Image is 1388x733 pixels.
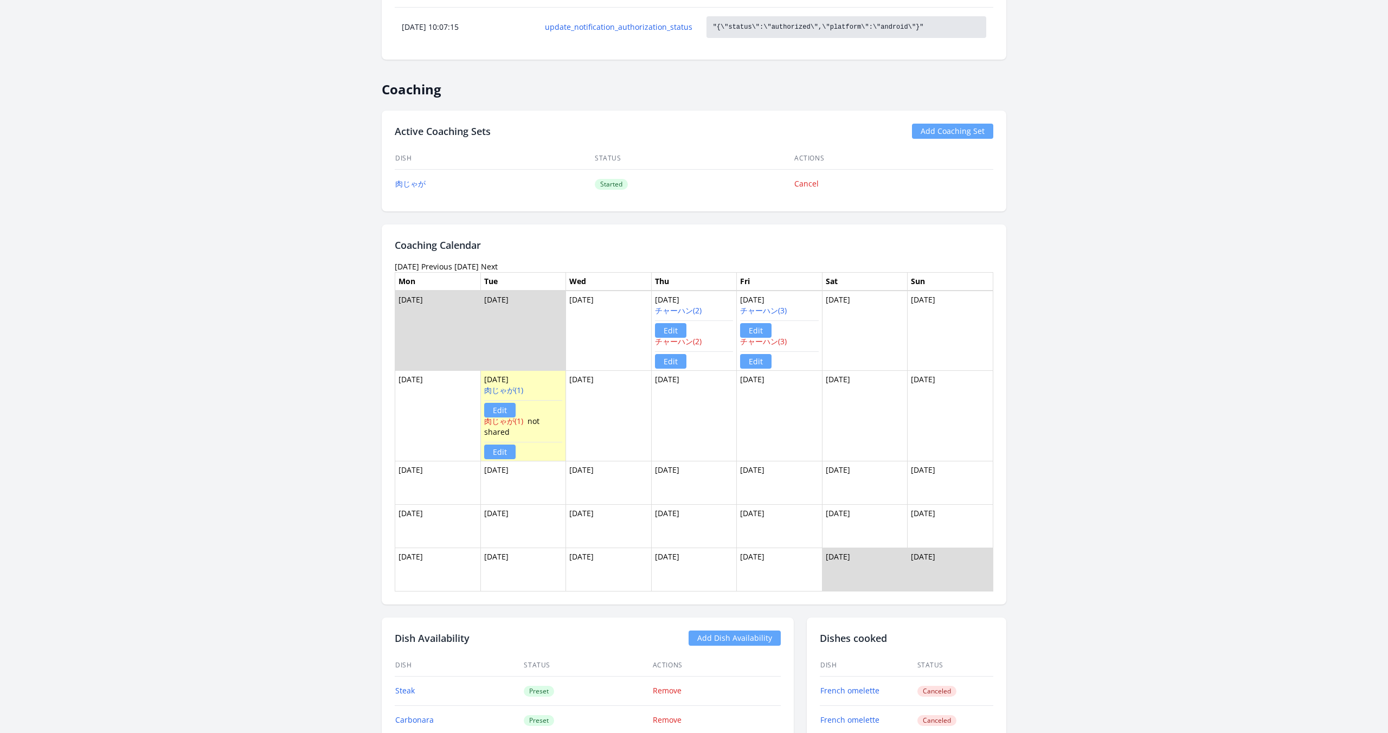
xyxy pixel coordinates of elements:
[908,504,993,548] td: [DATE]
[822,291,908,371] td: [DATE]
[454,261,479,272] a: [DATE]
[566,370,652,461] td: [DATE]
[484,385,523,395] a: 肉じゃが(1)
[655,323,686,338] a: Edit
[908,461,993,504] td: [DATE]
[566,291,652,371] td: [DATE]
[651,272,737,291] th: Thu
[395,178,426,189] a: 肉じゃが
[737,291,822,371] td: [DATE]
[740,336,787,346] a: チャーハン(3)
[395,504,481,548] td: [DATE]
[651,461,737,504] td: [DATE]
[395,654,523,677] th: Dish
[822,272,908,291] th: Sat
[794,147,993,170] th: Actions
[421,261,452,272] a: Previous
[651,370,737,461] td: [DATE]
[908,548,993,591] td: [DATE]
[395,685,415,696] a: Steak
[737,461,822,504] td: [DATE]
[737,504,822,548] td: [DATE]
[566,461,652,504] td: [DATE]
[395,461,481,504] td: [DATE]
[484,445,516,459] a: Edit
[822,370,908,461] td: [DATE]
[655,354,686,369] a: Edit
[655,336,702,346] a: チャーハン(2)
[523,654,652,677] th: Status
[820,631,993,646] h2: Dishes cooked
[820,685,879,696] a: French omelette
[395,147,594,170] th: Dish
[822,461,908,504] td: [DATE]
[653,685,682,696] a: Remove
[737,370,822,461] td: [DATE]
[822,504,908,548] td: [DATE]
[395,291,481,371] td: [DATE]
[651,548,737,591] td: [DATE]
[652,654,781,677] th: Actions
[395,261,419,272] time: [DATE]
[737,272,822,291] th: Fri
[740,354,772,369] a: Edit
[917,715,956,726] span: Canceled
[480,548,566,591] td: [DATE]
[740,323,772,338] a: Edit
[740,305,787,316] a: チャーハン(3)
[395,370,481,461] td: [DATE]
[484,403,516,417] a: Edit
[395,22,537,33] div: [DATE] 10:07:15
[395,548,481,591] td: [DATE]
[737,548,822,591] td: [DATE]
[481,261,498,272] a: Next
[566,504,652,548] td: [DATE]
[480,272,566,291] th: Tue
[484,416,539,437] span: not shared
[908,370,993,461] td: [DATE]
[689,631,781,646] a: Add Dish Availability
[480,504,566,548] td: [DATE]
[566,272,652,291] th: Wed
[395,715,434,725] a: Carbonara
[820,654,917,677] th: Dish
[395,237,993,253] h2: Coaching Calendar
[395,272,481,291] th: Mon
[524,686,554,697] span: Preset
[480,291,566,371] td: [DATE]
[908,291,993,371] td: [DATE]
[651,504,737,548] td: [DATE]
[545,22,692,33] a: update_notification_authorization_status
[794,178,819,189] a: Cancel
[820,715,879,725] a: French omelette
[594,147,794,170] th: Status
[395,631,470,646] h2: Dish Availability
[822,548,908,591] td: [DATE]
[395,124,491,139] h2: Active Coaching Sets
[651,291,737,371] td: [DATE]
[480,461,566,504] td: [DATE]
[917,654,994,677] th: Status
[908,272,993,291] th: Sun
[653,715,682,725] a: Remove
[484,416,523,426] a: 肉じゃが(1)
[382,73,1006,98] h2: Coaching
[917,686,956,697] span: Canceled
[566,548,652,591] td: [DATE]
[595,179,628,190] span: Started
[524,715,554,726] span: Preset
[912,124,993,139] a: Add Coaching Set
[655,305,702,316] a: チャーハン(2)
[480,370,566,461] td: [DATE]
[706,16,986,38] pre: "{\"status\":\"authorized\",\"platform\":\"android\"}"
